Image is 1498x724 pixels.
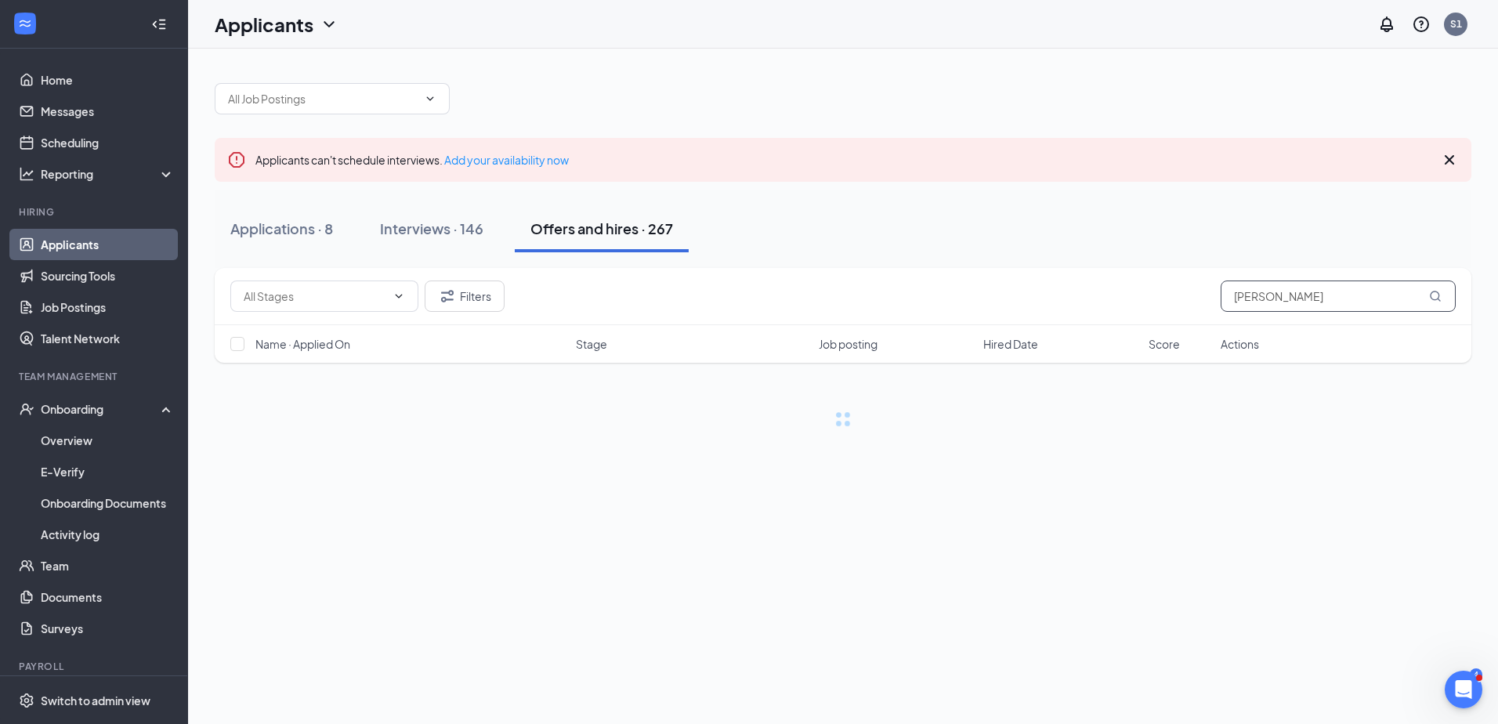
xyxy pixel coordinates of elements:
a: Sourcing Tools [41,260,175,291]
div: Switch to admin view [41,693,150,708]
svg: Notifications [1377,15,1396,34]
svg: Collapse [151,16,167,32]
a: Job Postings [41,291,175,323]
div: Onboarding [41,401,161,417]
h1: Applicants [215,11,313,38]
input: All Job Postings [228,90,418,107]
svg: Error [227,150,246,169]
span: Stage [576,336,607,352]
a: E-Verify [41,456,175,487]
div: Offers and hires · 267 [530,219,673,238]
svg: QuestionInfo [1412,15,1431,34]
a: Add your availability now [444,153,569,167]
svg: MagnifyingGlass [1429,290,1442,302]
svg: Filter [438,287,457,306]
div: S1 [1450,17,1462,31]
div: 4 [1470,668,1482,682]
svg: Analysis [19,166,34,182]
iframe: Intercom live chat [1445,671,1482,708]
a: Scheduling [41,127,175,158]
a: Team [41,550,175,581]
span: Name · Applied On [255,336,350,352]
a: Surveys [41,613,175,644]
div: Team Management [19,370,172,383]
div: Reporting [41,166,175,182]
a: Documents [41,581,175,613]
span: Job posting [819,336,877,352]
div: Applications · 8 [230,219,333,238]
svg: ChevronDown [320,15,338,34]
svg: Cross [1440,150,1459,169]
span: Applicants can't schedule interviews. [255,153,569,167]
a: Activity log [41,519,175,550]
button: Filter Filters [425,281,505,312]
svg: UserCheck [19,401,34,417]
a: Applicants [41,229,175,260]
svg: ChevronDown [424,92,436,105]
div: Payroll [19,660,172,673]
svg: WorkstreamLogo [17,16,33,31]
a: Overview [41,425,175,456]
svg: ChevronDown [393,290,405,302]
div: Hiring [19,205,172,219]
span: Score [1149,336,1180,352]
svg: Settings [19,693,34,708]
a: Talent Network [41,323,175,354]
a: Home [41,64,175,96]
a: Messages [41,96,175,127]
a: Onboarding Documents [41,487,175,519]
input: All Stages [244,288,386,305]
div: Interviews · 146 [380,219,483,238]
input: Search in offers and hires [1221,281,1456,312]
span: Actions [1221,336,1259,352]
span: Hired Date [983,336,1038,352]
